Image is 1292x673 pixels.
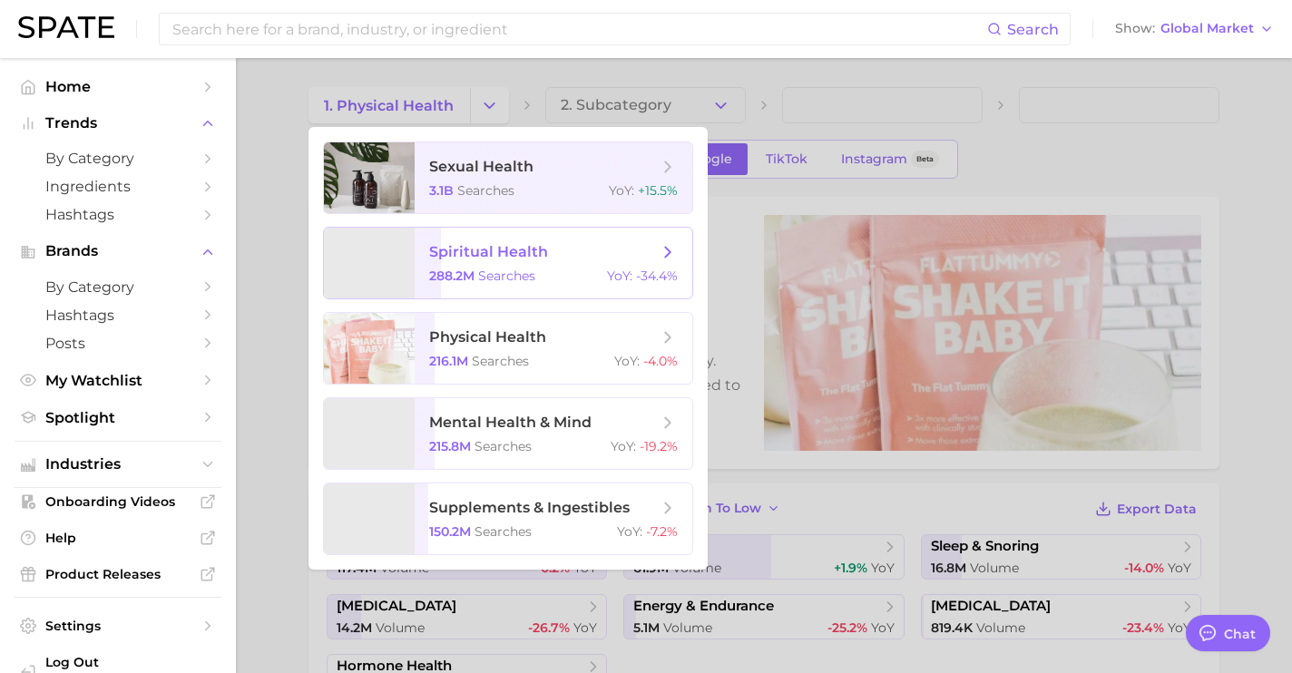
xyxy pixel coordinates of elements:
a: Help [15,524,221,551]
span: YoY : [611,438,636,454]
span: Ingredients [45,178,191,195]
span: mental health & mind [429,414,592,431]
span: Onboarding Videos [45,493,191,510]
span: 288.2m [429,268,475,284]
a: Hashtags [15,200,221,229]
span: Brands [45,243,191,259]
span: supplements & ingestibles [429,499,630,516]
a: My Watchlist [15,366,221,395]
a: by Category [15,144,221,172]
span: by Category [45,278,191,296]
span: searches [475,523,532,540]
span: Help [45,530,191,546]
span: -34.4% [636,268,678,284]
span: YoY : [607,268,632,284]
a: Home [15,73,221,101]
span: physical health [429,328,546,346]
span: searches [472,353,529,369]
span: Industries [45,456,191,473]
a: Posts [15,329,221,357]
a: Spotlight [15,404,221,432]
span: 150.2m [429,523,471,540]
span: 3.1b [429,182,454,199]
a: Onboarding Videos [15,488,221,515]
span: Hashtags [45,206,191,223]
span: searches [475,438,532,454]
span: -7.2% [646,523,678,540]
input: Search here for a brand, industry, or ingredient [171,14,987,44]
a: Hashtags [15,301,221,329]
span: Posts [45,335,191,352]
span: YoY : [617,523,642,540]
span: YoY : [614,353,640,369]
span: Product Releases [45,566,191,582]
span: YoY : [609,182,634,199]
span: by Category [45,150,191,167]
span: My Watchlist [45,372,191,389]
span: Log Out [45,654,207,670]
span: Home [45,78,191,95]
span: Hashtags [45,307,191,324]
img: SPATE [18,16,114,38]
span: Settings [45,618,191,634]
a: by Category [15,273,221,301]
span: sexual health [429,158,533,175]
button: Brands [15,238,221,265]
span: Spotlight [45,409,191,426]
span: spiritual health [429,243,548,260]
button: Industries [15,451,221,478]
span: searches [478,268,535,284]
a: Ingredients [15,172,221,200]
a: Product Releases [15,561,221,588]
ul: Change Category [308,127,708,570]
span: searches [457,182,514,199]
span: Show [1115,24,1155,34]
span: Trends [45,115,191,132]
span: -19.2% [640,438,678,454]
span: 215.8m [429,438,471,454]
span: -4.0% [643,353,678,369]
span: Global Market [1160,24,1254,34]
span: Search [1007,21,1059,38]
button: Trends [15,110,221,137]
button: ShowGlobal Market [1111,17,1278,41]
a: Settings [15,612,221,639]
span: +15.5% [638,182,678,199]
span: 216.1m [429,353,468,369]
